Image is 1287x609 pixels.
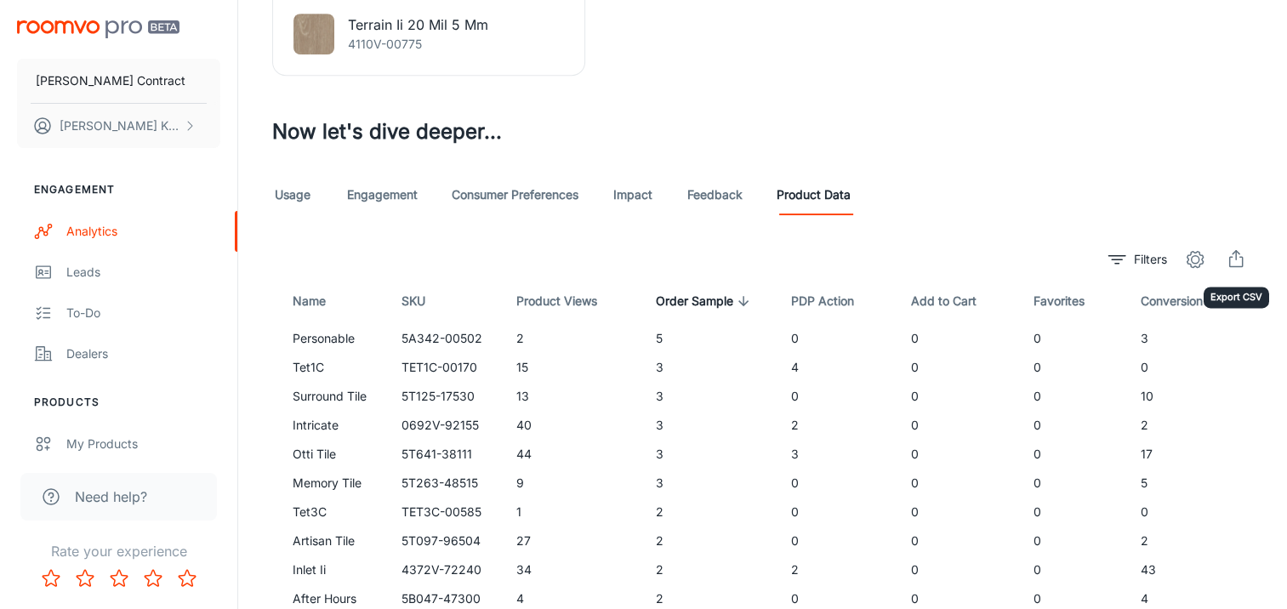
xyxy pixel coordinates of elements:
td: 4 [777,353,897,382]
p: 4110V-00775 [348,35,488,54]
span: PDP Action [791,291,876,311]
span: Order Sample [655,291,755,311]
p: [PERSON_NAME] Kagwisa [60,117,179,135]
td: 5T097-96504 [388,526,504,555]
td: Otti Tile [272,440,388,469]
td: TET1C-00170 [388,353,504,382]
td: 10 [1127,382,1253,411]
span: SKU [401,291,447,311]
div: Dealers [66,344,220,363]
td: 3 [641,411,777,440]
td: 0 [897,382,1019,411]
td: 2 [641,498,777,526]
td: 27 [503,526,641,555]
td: Inlet Ii [272,555,388,584]
td: 0692V-92155 [388,411,504,440]
td: 2 [1127,411,1253,440]
td: Memory Tile [272,469,388,498]
td: 34 [503,555,641,584]
button: export [1219,242,1253,276]
button: Rate 1 star [34,561,68,595]
span: Product Views [516,291,619,311]
td: 0 [897,324,1019,353]
span: Need help? [75,487,147,507]
p: Terrain Ii 20 Mil 5 Mm [348,14,488,35]
div: Export CSV [1204,287,1269,308]
td: 0 [1127,498,1253,526]
td: 0 [1020,555,1127,584]
td: 0 [897,555,1019,584]
td: 3 [1127,324,1253,353]
button: Rate 2 star [68,561,102,595]
td: Personable [272,324,388,353]
td: 0 [1020,411,1127,440]
td: 3 [641,469,777,498]
button: settings [1178,242,1212,276]
a: Engagement [347,174,418,215]
td: 0 [1020,440,1127,469]
td: Tet1C [272,353,388,382]
a: Usage [272,174,313,215]
button: Rate 5 star [170,561,204,595]
td: 3 [777,440,897,469]
a: Consumer Preferences [452,174,578,215]
td: 43 [1127,555,1253,584]
td: 0 [1020,324,1127,353]
img: Roomvo PRO Beta [17,20,179,38]
td: 2 [641,526,777,555]
td: 5T641-38111 [388,440,504,469]
td: 15 [503,353,641,382]
td: 2 [641,555,777,584]
td: 2 [777,555,897,584]
td: TET3C-00585 [388,498,504,526]
a: Product Data [777,174,851,215]
div: My Products [66,435,220,453]
td: 0 [1020,469,1127,498]
td: 9 [503,469,641,498]
td: 5 [1127,469,1253,498]
td: 0 [777,324,897,353]
td: 0 [777,526,897,555]
button: Rate 4 star [136,561,170,595]
td: 2 [503,324,641,353]
td: 3 [641,382,777,411]
td: 0 [1020,353,1127,382]
td: 0 [897,440,1019,469]
button: [PERSON_NAME] Kagwisa [17,104,220,148]
span: Add to Cart [910,291,998,311]
div: Leads [66,263,220,282]
td: 13 [503,382,641,411]
td: 4372V-72240 [388,555,504,584]
button: filter [1104,246,1171,273]
td: Artisan Tile [272,526,388,555]
td: 0 [897,469,1019,498]
td: 0 [1020,498,1127,526]
td: 0 [777,382,897,411]
span: Export CSV [1219,242,1253,276]
td: 0 [777,498,897,526]
td: 40 [503,411,641,440]
td: Intricate [272,411,388,440]
td: 5T125-17530 [388,382,504,411]
a: Feedback [687,174,743,215]
td: 0 [897,411,1019,440]
td: 44 [503,440,641,469]
td: 5T263-48515 [388,469,504,498]
img: Terrain Ii 20 Mil 5 Mm [293,14,334,54]
td: 5A342-00502 [388,324,504,353]
td: 5 [641,324,777,353]
p: Rate your experience [14,541,224,561]
button: [PERSON_NAME] Contract [17,59,220,103]
td: 0 [897,526,1019,555]
span: Favorites [1034,291,1107,311]
p: Filters [1134,250,1167,269]
span: Conversion [1141,291,1225,311]
td: Surround Tile [272,382,388,411]
h3: Now let's dive deeper... [272,117,1253,147]
td: 0 [777,469,897,498]
td: 0 [897,353,1019,382]
a: Impact [612,174,653,215]
button: Rate 3 star [102,561,136,595]
td: 0 [1020,526,1127,555]
td: 2 [777,411,897,440]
